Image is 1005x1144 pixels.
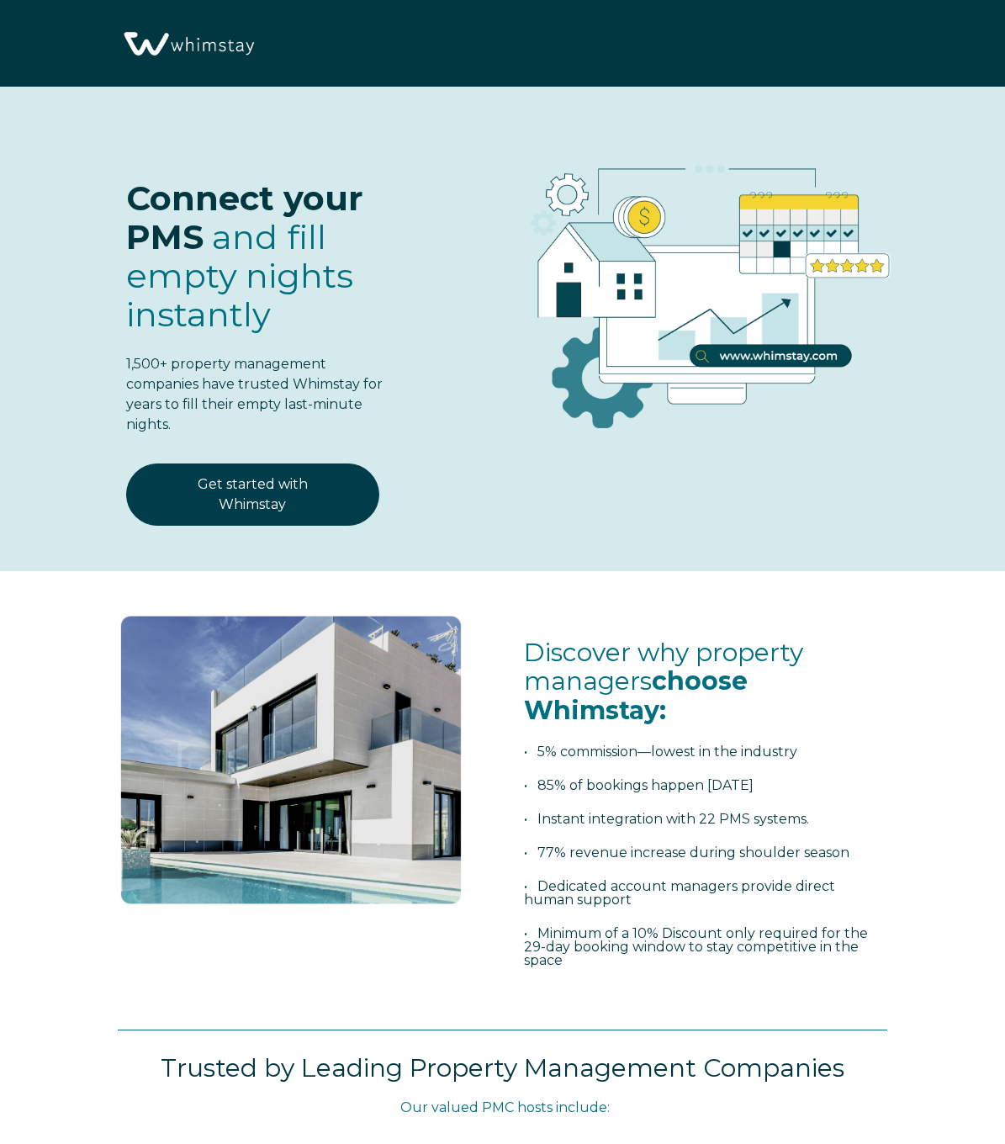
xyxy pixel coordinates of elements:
span: 1,500+ property management companies have trusted Whimstay for years to fill their empty last-min... [126,356,383,432]
span: Trusted by Leading Property Management Companies [161,1052,844,1083]
img: foto 1 [109,605,473,915]
span: • 5% commission—lowest in the industry [524,744,797,760]
a: Get started with Whimstay [126,463,379,526]
span: Our valued PMC hosts include:​ [400,1099,610,1115]
span: • 85% of bookings happen [DATE] [524,777,754,793]
img: Whimstay Logo-02 1 [118,8,258,81]
span: choose Whimstay: [524,665,748,726]
span: • 77% revenue increase during shoulder season [524,845,849,861]
span: • Instant integration with 22 PMS systems. [524,811,809,827]
span: Discover why property managers [524,637,803,726]
span: and [126,216,353,335]
span: Connect your PMS [126,177,363,257]
span: fill empty nights instantly [126,216,353,335]
span: • Dedicated account managers provide direct human support [524,878,835,908]
img: RBO Ilustrations-03 [449,120,955,452]
span: • Minimum of a 10% Discount only required for the 29-day booking window to stay competitive in th... [524,925,868,968]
